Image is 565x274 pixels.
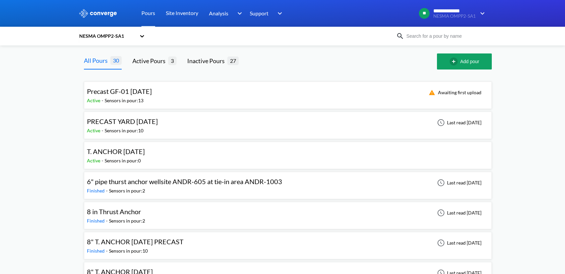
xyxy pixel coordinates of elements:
div: Last read [DATE] [434,179,483,187]
span: 30 [110,56,122,64]
span: Precast GF-01 [DATE] [87,87,152,95]
div: Last read [DATE] [434,209,483,217]
div: Awaiting first upload [425,89,483,97]
span: Finished [87,188,106,193]
span: 6" pipe thurst anchor wellsite ANDR-605 at tie-in area ANDR-1003 [87,177,282,185]
a: 8" T. ANCHOR [DATE] PRECASTFinished-Sensors in pour:10Last read [DATE] [84,240,492,245]
div: Sensors in pour: 2 [109,217,145,225]
div: Sensors in pour: 10 [105,127,143,134]
span: Support [250,9,268,17]
div: Inactive Pours [187,56,227,65]
span: Active [87,158,102,163]
div: Active Pours [132,56,168,65]
a: 8 in Thrust AnchorFinished-Sensors in pour:2Last read [DATE] [84,210,492,215]
button: Add pour [437,53,492,70]
div: Sensors in pour: 10 [109,247,148,255]
span: PRECAST YARD [DATE] [87,117,158,125]
input: Search for a pour by name [404,32,485,40]
img: icon-search.svg [396,32,404,40]
span: Active [87,98,102,103]
span: NESMA OMPP2-SA1 [433,14,476,19]
img: logo_ewhite.svg [79,9,117,18]
span: 3 [168,56,177,65]
span: Finished [87,218,106,224]
span: - [106,248,109,254]
span: - [106,218,109,224]
span: 8" T. ANCHOR [DATE] PRECAST [87,238,184,246]
a: 6" pipe thurst anchor wellsite ANDR-605 at tie-in area ANDR-1003Finished-Sensors in pour:2Last re... [84,179,492,185]
a: Precast GF-01 [DATE]Active-Sensors in pour:13Awaiting first upload [84,89,492,95]
span: Active [87,128,102,133]
span: T. ANCHOR [DATE] [87,147,145,155]
div: All Pours [84,56,110,65]
span: - [106,188,109,193]
a: T. ANCHOR [DATE]Active-Sensors in pour:0 [84,149,492,155]
div: Last read [DATE] [434,119,483,127]
img: downArrow.svg [233,9,244,17]
span: 27 [227,56,239,65]
div: NESMA OMPP2-SA1 [79,32,136,40]
div: Sensors in pour: 2 [109,187,145,194]
span: Finished [87,248,106,254]
img: add-circle-outline.svg [450,57,460,65]
div: Sensors in pour: 13 [105,97,143,104]
span: - [102,98,105,103]
span: - [102,128,105,133]
span: Analysis [209,9,228,17]
div: Last read [DATE] [434,239,483,247]
span: 8 in Thrust Anchor [87,208,141,216]
div: Sensors in pour: 0 [105,157,141,164]
img: downArrow.svg [273,9,284,17]
a: PRECAST YARD [DATE]Active-Sensors in pour:10Last read [DATE] [84,119,492,125]
img: downArrow.svg [476,9,486,17]
span: - [102,158,105,163]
